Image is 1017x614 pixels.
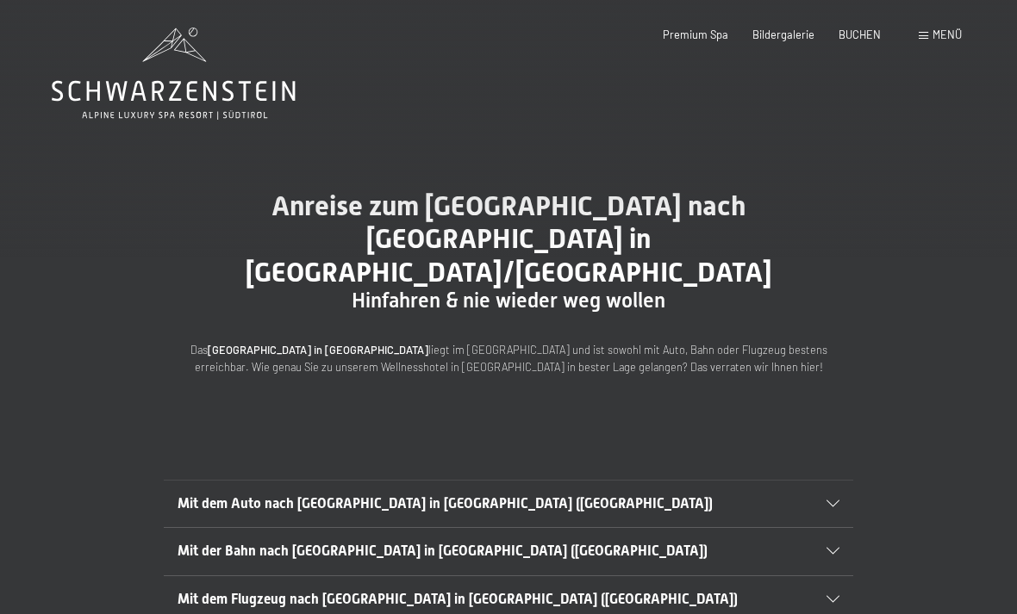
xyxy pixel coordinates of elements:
[352,288,665,313] span: Hinfahren & nie wieder weg wollen
[663,28,728,41] a: Premium Spa
[933,28,962,41] span: Menü
[178,543,708,559] span: Mit der Bahn nach [GEOGRAPHIC_DATA] in [GEOGRAPHIC_DATA] ([GEOGRAPHIC_DATA])
[178,591,738,607] span: Mit dem Flugzeug nach [GEOGRAPHIC_DATA] in [GEOGRAPHIC_DATA] ([GEOGRAPHIC_DATA])
[246,189,772,288] span: Anreise zum [GEOGRAPHIC_DATA] nach [GEOGRAPHIC_DATA] in [GEOGRAPHIC_DATA]/[GEOGRAPHIC_DATA]
[208,343,428,357] strong: [GEOGRAPHIC_DATA] in [GEOGRAPHIC_DATA]
[164,341,853,376] p: Das liegt im [GEOGRAPHIC_DATA] und ist sowohl mit Auto, Bahn oder Flugzeug bestens erreichbar. Wi...
[178,495,713,512] span: Mit dem Auto nach [GEOGRAPHIC_DATA] in [GEOGRAPHIC_DATA] ([GEOGRAPHIC_DATA])
[752,28,814,41] a: Bildergalerie
[839,28,881,41] a: BUCHEN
